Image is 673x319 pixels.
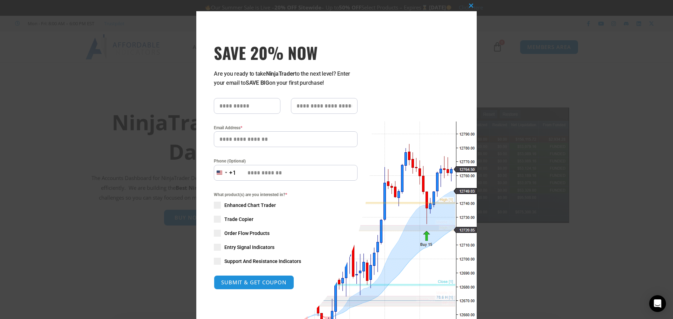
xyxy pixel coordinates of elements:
label: Enhanced Chart Trader [214,202,358,209]
span: Support And Resistance Indicators [224,258,301,265]
p: Are you ready to take to the next level? Enter your email to on your first purchase! [214,69,358,88]
label: Phone (Optional) [214,158,358,165]
span: Enhanced Chart Trader [224,202,276,209]
label: Email Address [214,124,358,131]
label: Order Flow Products [214,230,358,237]
strong: NinjaTrader [266,70,295,77]
span: Entry Signal Indicators [224,244,274,251]
span: SAVE 20% NOW [214,43,358,62]
label: Entry Signal Indicators [214,244,358,251]
span: Order Flow Products [224,230,270,237]
div: +1 [229,168,236,178]
strong: SAVE BIG [246,79,269,86]
label: Trade Copier [214,216,358,223]
button: Selected country [214,165,236,181]
button: SUBMIT & GET COUPON [214,275,294,290]
label: Support And Resistance Indicators [214,258,358,265]
span: What product(s) are you interested in? [214,191,358,198]
div: Open Intercom Messenger [649,295,666,312]
span: Trade Copier [224,216,253,223]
